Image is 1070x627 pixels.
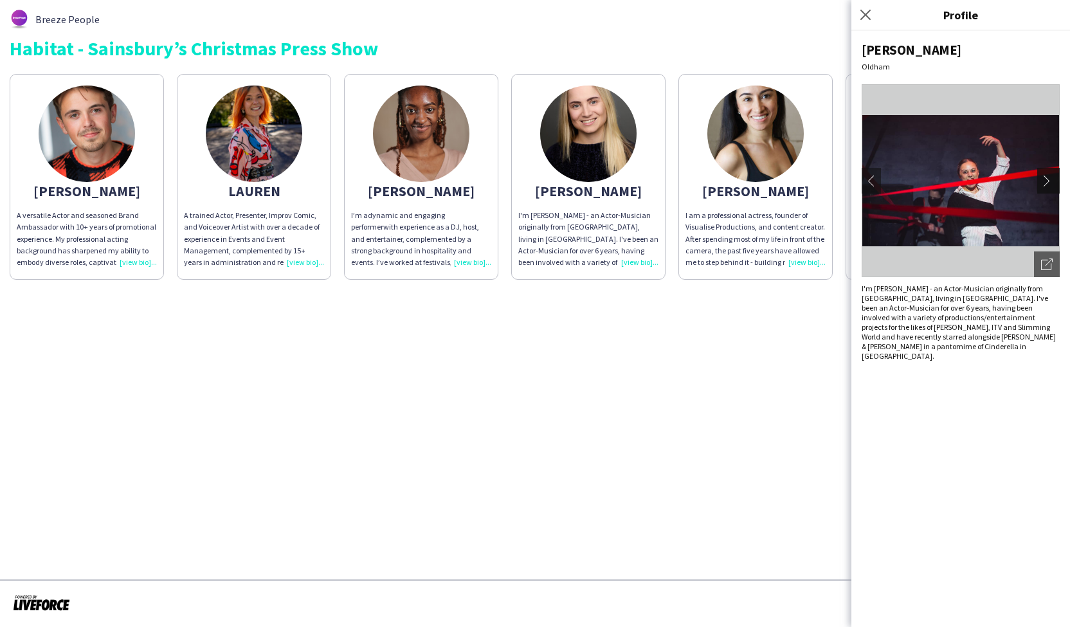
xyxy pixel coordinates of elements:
img: Crew avatar or photo [862,84,1060,277]
div: [PERSON_NAME] [351,185,491,197]
span: dynamic and engaging performer [351,210,445,232]
img: thumb-a09f3048-50e3-41d2-a9e6-cd409721d296.jpg [39,86,135,182]
div: [PERSON_NAME] [862,41,1060,59]
img: Powered by Liveforce [13,594,70,612]
p: A versatile Actor and seasoned Brand Ambassador with 10+ years of promotional experience. My prof... [17,210,157,268]
img: thumb-62876bd588459.png [10,10,29,29]
div: I'm [PERSON_NAME] - an Actor-Musician originally from [GEOGRAPHIC_DATA], living in [GEOGRAPHIC_DA... [862,284,1060,361]
p: I am a professional actress, founder of Visualise Productions, and content creator. After spendin... [685,210,826,268]
h3: Profile [851,6,1070,23]
div: [PERSON_NAME] [685,185,826,197]
p: I’m a with experience as a DJ, host, and entertainer, complemented by a strong background in hosp... [351,210,491,268]
div: [PERSON_NAME] [17,185,157,197]
p: A trained Actor, Presenter, Improv Comic, and Voiceover Artist with over a decade of experience i... [184,210,324,268]
img: thumb-680223a919afd.jpeg [206,86,302,182]
div: Habitat - Sainsbury’s Christmas Press Show [10,39,1060,58]
img: thumb-d5aee523-40d6-4e9c-b31e-cecc7521bdde.jpg [373,86,469,182]
div: Oldham [862,62,1060,71]
div: LAUREN [184,185,324,197]
div: I'm [PERSON_NAME] - an Actor-Musician originally from [GEOGRAPHIC_DATA], living in [GEOGRAPHIC_DA... [518,210,658,268]
div: Open photos pop-in [1034,251,1060,277]
div: [PERSON_NAME] [518,185,658,197]
img: thumb-67939756c784b.jpg [540,86,637,182]
span: Breeze People [35,14,100,25]
img: thumb-66169aa008a5a.jpeg [707,86,804,182]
